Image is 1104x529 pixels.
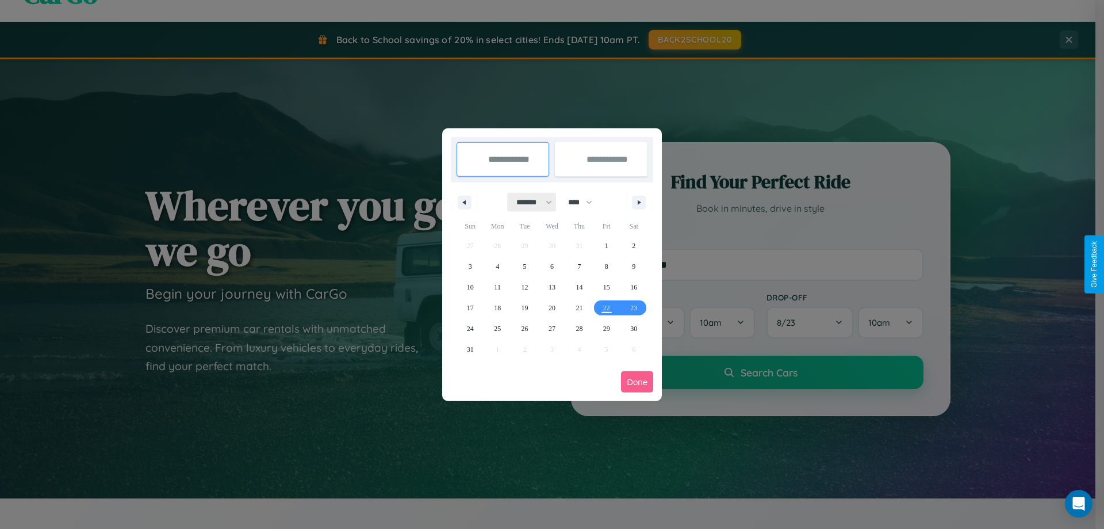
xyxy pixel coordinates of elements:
span: Sat [620,217,647,235]
span: 13 [549,277,555,298]
button: 19 [511,298,538,318]
span: 25 [494,318,501,339]
button: 13 [538,277,565,298]
span: 18 [494,298,501,318]
span: 7 [577,256,581,277]
span: 12 [522,277,528,298]
span: 5 [523,256,527,277]
span: 2 [632,235,635,256]
button: 23 [620,298,647,318]
span: 15 [603,277,610,298]
span: 3 [469,256,472,277]
span: 20 [549,298,555,318]
span: 23 [630,298,637,318]
span: 29 [603,318,610,339]
span: Fri [593,217,620,235]
span: 1 [605,235,608,256]
button: 2 [620,235,647,256]
span: Tue [511,217,538,235]
span: Mon [484,217,511,235]
span: 19 [522,298,528,318]
button: 8 [593,256,620,277]
span: 6 [550,256,554,277]
span: 14 [576,277,582,298]
button: 31 [457,339,484,360]
button: 24 [457,318,484,339]
button: 3 [457,256,484,277]
span: 16 [630,277,637,298]
button: 11 [484,277,511,298]
span: Thu [566,217,593,235]
button: 17 [457,298,484,318]
span: 30 [630,318,637,339]
span: Sun [457,217,484,235]
span: 9 [632,256,635,277]
button: 15 [593,277,620,298]
button: 21 [566,298,593,318]
button: 12 [511,277,538,298]
span: 8 [605,256,608,277]
button: 25 [484,318,511,339]
div: Open Intercom Messenger [1065,490,1092,517]
span: 17 [467,298,474,318]
button: 16 [620,277,647,298]
button: 1 [593,235,620,256]
button: 10 [457,277,484,298]
span: 26 [522,318,528,339]
button: 14 [566,277,593,298]
button: 4 [484,256,511,277]
button: 30 [620,318,647,339]
span: 10 [467,277,474,298]
button: Done [621,371,653,393]
button: 28 [566,318,593,339]
button: 5 [511,256,538,277]
span: 4 [496,256,499,277]
span: 22 [603,298,610,318]
button: 9 [620,256,647,277]
span: 31 [467,339,474,360]
span: 24 [467,318,474,339]
button: 20 [538,298,565,318]
span: 21 [576,298,582,318]
div: Give Feedback [1090,241,1098,288]
button: 27 [538,318,565,339]
button: 22 [593,298,620,318]
button: 18 [484,298,511,318]
span: 28 [576,318,582,339]
button: 7 [566,256,593,277]
span: Wed [538,217,565,235]
span: 11 [494,277,501,298]
button: 6 [538,256,565,277]
span: 27 [549,318,555,339]
button: 26 [511,318,538,339]
button: 29 [593,318,620,339]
